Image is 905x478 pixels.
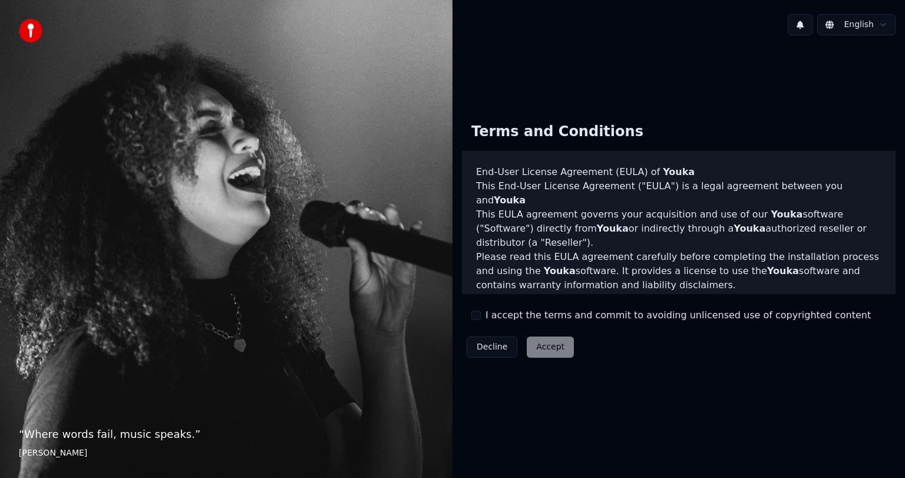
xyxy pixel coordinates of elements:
h3: End-User License Agreement (EULA) of [476,165,881,179]
footer: [PERSON_NAME] [19,447,434,459]
span: Youka [494,195,526,206]
button: Decline [467,337,517,358]
div: Terms and Conditions [462,113,653,151]
span: Youka [771,209,802,220]
label: I accept the terms and commit to avoiding unlicensed use of copyrighted content [485,308,871,322]
p: This End-User License Agreement ("EULA") is a legal agreement between you and [476,179,881,207]
span: Youka [643,294,675,305]
p: This EULA agreement governs your acquisition and use of our software ("Software") directly from o... [476,207,881,250]
span: Youka [734,223,765,234]
img: youka [19,19,42,42]
span: Youka [767,265,799,276]
span: Youka [663,166,695,177]
p: “ Where words fail, music speaks. ” [19,426,434,443]
p: Please read this EULA agreement carefully before completing the installation process and using th... [476,250,881,292]
span: Youka [544,265,576,276]
p: If you register for a free trial of the software, this EULA agreement will also govern that trial... [476,292,881,349]
span: Youka [597,223,629,234]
